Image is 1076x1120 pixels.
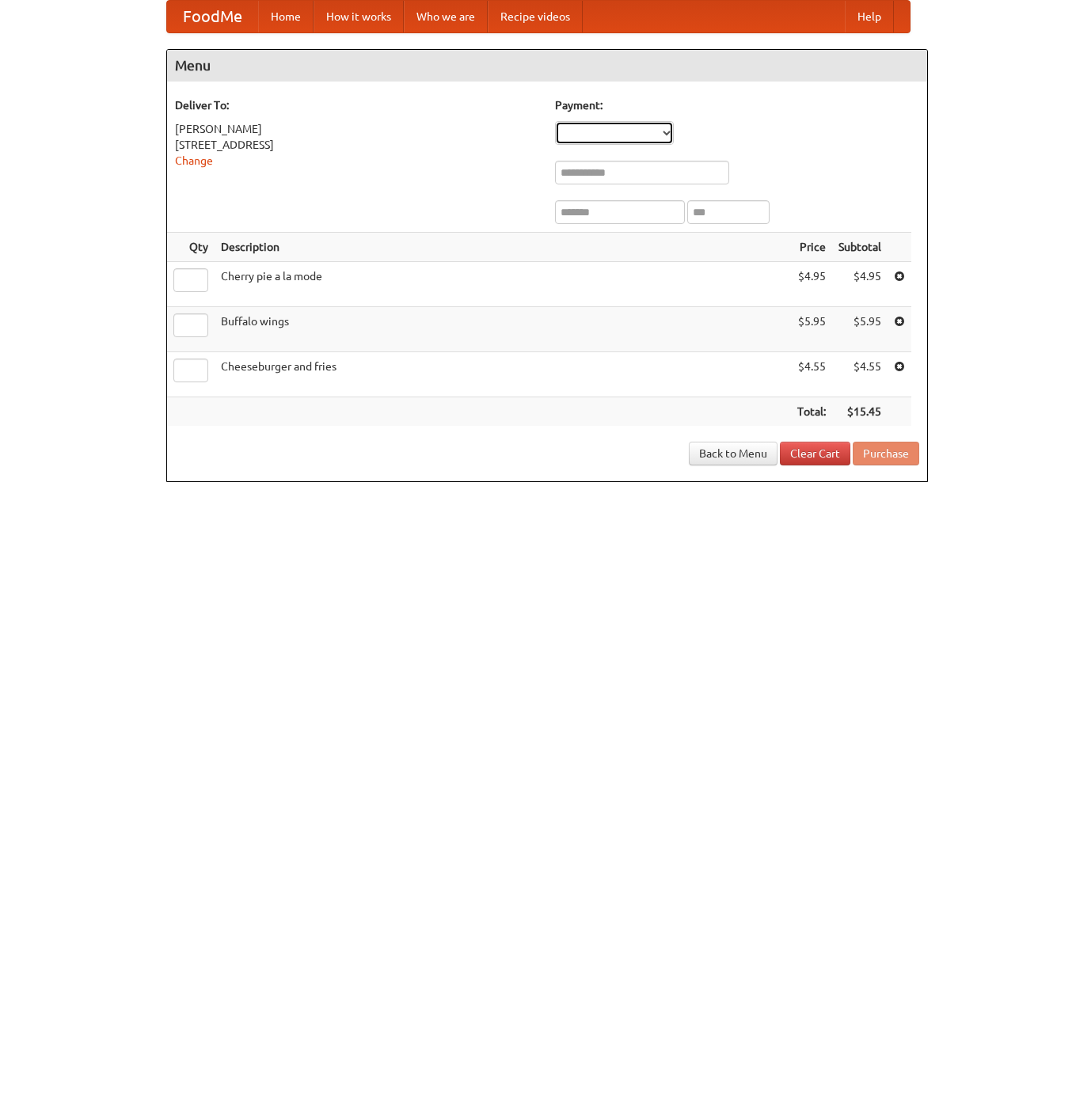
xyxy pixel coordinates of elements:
[175,137,539,153] div: [STREET_ADDRESS]
[845,1,894,32] a: Help
[488,1,583,32] a: Recipe videos
[791,397,832,427] th: Total:
[175,121,539,137] div: [PERSON_NAME]
[215,262,791,307] td: Cherry pie a la mode
[215,352,791,397] td: Cheeseburger and fries
[167,233,215,262] th: Qty
[555,97,919,113] h5: Payment:
[167,1,258,32] a: FoodMe
[175,97,539,113] h5: Deliver To:
[791,307,832,352] td: $5.95
[314,1,404,32] a: How it works
[791,352,832,397] td: $4.55
[215,307,791,352] td: Buffalo wings
[689,442,778,465] a: Back to Menu
[175,154,213,167] a: Change
[791,233,832,262] th: Price
[832,352,888,397] td: $4.55
[853,442,919,465] button: Purchase
[791,262,832,307] td: $4.95
[832,397,888,427] th: $15.45
[258,1,314,32] a: Home
[167,50,927,82] h4: Menu
[780,442,850,465] a: Clear Cart
[404,1,488,32] a: Who we are
[832,307,888,352] td: $5.95
[832,233,888,262] th: Subtotal
[832,262,888,307] td: $4.95
[215,233,791,262] th: Description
